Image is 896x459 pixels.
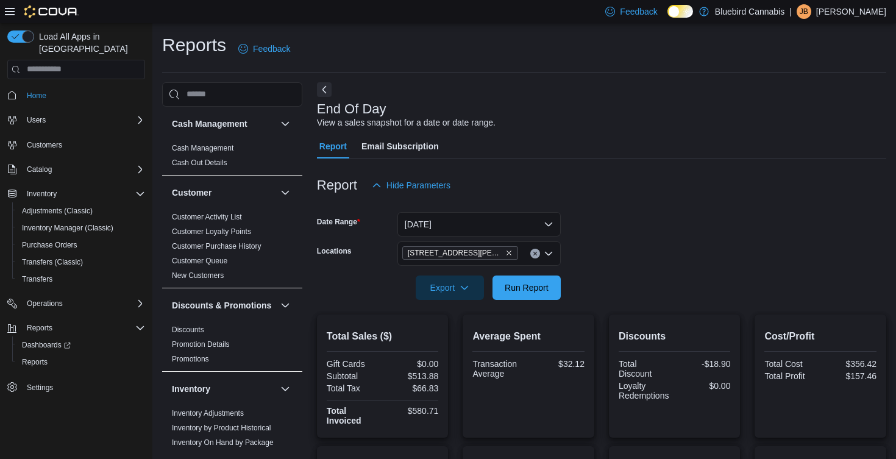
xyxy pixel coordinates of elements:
div: Subtotal [327,371,380,381]
button: Users [2,112,150,129]
p: [PERSON_NAME] [816,4,886,19]
button: Purchase Orders [12,237,150,254]
span: Dashboards [17,338,145,352]
div: jonathan bourdeau [797,4,811,19]
span: Transfers [22,274,52,284]
a: Settings [22,380,58,395]
button: Discounts & Promotions [172,299,276,311]
div: $0.00 [385,359,439,369]
span: Users [22,113,145,127]
button: Customer [278,185,293,200]
button: Customers [2,136,150,154]
a: Dashboards [17,338,76,352]
button: Reports [12,354,150,371]
span: Feedback [620,5,657,18]
h2: Cost/Profit [764,329,876,344]
button: Remove 1356 Clyde Ave. from selection in this group [505,249,513,257]
a: Transfers (Classic) [17,255,88,269]
div: $157.46 [823,371,876,381]
a: Inventory On Hand by Package [172,438,274,447]
span: Report [319,134,347,158]
a: Feedback [233,37,295,61]
h1: Reports [162,33,226,57]
h2: Average Spent [472,329,585,344]
div: Total Discount [619,359,672,379]
span: Transfers [17,272,145,286]
button: Hide Parameters [367,173,455,197]
button: Inventory [22,187,62,201]
p: Bluebird Cannabis [715,4,784,19]
span: Purchase Orders [22,240,77,250]
span: [STREET_ADDRESS][PERSON_NAME] [408,247,503,259]
span: Adjustments (Classic) [17,204,145,218]
span: Home [27,91,46,101]
div: Loyalty Redemptions [619,381,672,400]
span: Settings [27,383,53,393]
p: | [789,4,792,19]
a: Home [22,88,51,103]
span: jb [800,4,808,19]
h3: Cash Management [172,118,247,130]
span: Catalog [27,165,52,174]
span: Run Report [505,282,549,294]
button: Catalog [22,162,57,177]
nav: Complex example [7,82,145,428]
div: $32.12 [531,359,585,369]
a: Customer Loyalty Points [172,227,251,236]
div: Discounts & Promotions [162,322,302,371]
span: Inventory [22,187,145,201]
span: Dashboards [22,340,71,350]
a: Adjustments (Classic) [17,204,98,218]
input: Dark Mode [667,5,693,18]
strong: Total Invoiced [327,406,361,425]
span: Operations [27,299,63,308]
span: Feedback [253,43,290,55]
span: Purchase Orders [17,238,145,252]
div: Transaction Average [472,359,526,379]
a: Purchase Orders [17,238,82,252]
span: Email Subscription [361,134,439,158]
button: Catalog [2,161,150,178]
button: Discounts & Promotions [278,298,293,313]
div: Total Cost [764,359,818,369]
button: Transfers [12,271,150,288]
div: View a sales snapshot for a date or date range. [317,116,496,129]
a: Transfers [17,272,57,286]
span: Reports [22,357,48,367]
button: Users [22,113,51,127]
span: Operations [22,296,145,311]
a: Cash Management [172,144,233,152]
button: Reports [2,319,150,336]
div: $66.83 [385,383,439,393]
a: Promotions [172,355,209,363]
div: Customer [162,210,302,288]
div: $356.42 [823,359,876,369]
span: Load All Apps in [GEOGRAPHIC_DATA] [34,30,145,55]
a: Inventory Adjustments [172,409,244,418]
button: Inventory [278,382,293,396]
button: Run Report [492,276,561,300]
a: Inventory by Product Historical [172,424,271,432]
button: Inventory Manager (Classic) [12,219,150,237]
button: Export [416,276,484,300]
div: $0.00 [677,381,731,391]
span: Export [423,276,477,300]
img: Cova [24,5,79,18]
a: Discounts [172,326,204,334]
button: Reports [22,321,57,335]
button: Operations [22,296,68,311]
span: Reports [22,321,145,335]
h2: Discounts [619,329,731,344]
button: Inventory [172,383,276,395]
button: Operations [2,295,150,312]
button: Inventory [2,185,150,202]
h3: Inventory [172,383,210,395]
button: Customer [172,187,276,199]
label: Locations [317,246,352,256]
a: Promotion Details [172,340,230,349]
button: [DATE] [397,212,561,237]
span: 1356 Clyde Ave. [402,246,518,260]
a: Reports [17,355,52,369]
h3: Report [317,178,357,193]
